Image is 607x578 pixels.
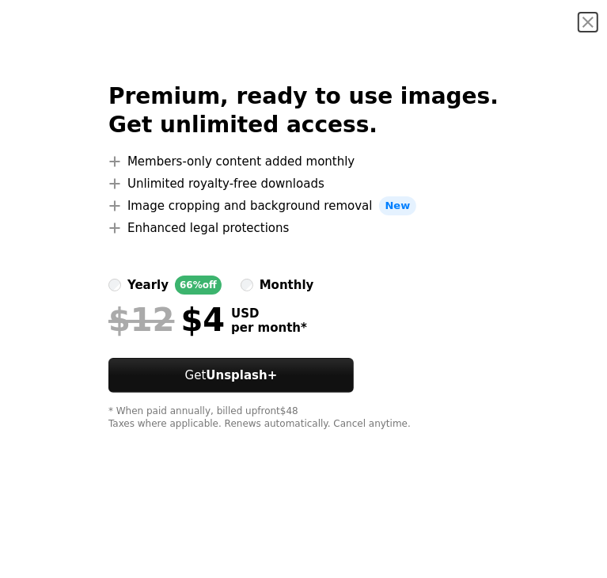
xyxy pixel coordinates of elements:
span: $12 [108,301,175,339]
li: Enhanced legal protections [108,219,499,238]
strong: Unsplash+ [206,368,277,382]
span: New [379,196,417,215]
h2: Premium, ready to use images. Get unlimited access. [108,82,499,139]
span: per month * [231,321,307,335]
li: Unlimited royalty-free downloads [108,174,499,193]
div: $4 [108,301,225,339]
span: USD [231,306,307,321]
div: * When paid annually, billed upfront $48 Taxes where applicable. Renews automatically. Cancel any... [108,405,499,431]
li: Members-only content added monthly [108,152,499,171]
input: yearly66%off [108,279,121,291]
div: monthly [260,276,314,295]
div: 66% off [175,276,222,295]
div: yearly [127,276,169,295]
input: monthly [241,279,253,291]
li: Image cropping and background removal [108,196,499,215]
button: GetUnsplash+ [108,358,354,393]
